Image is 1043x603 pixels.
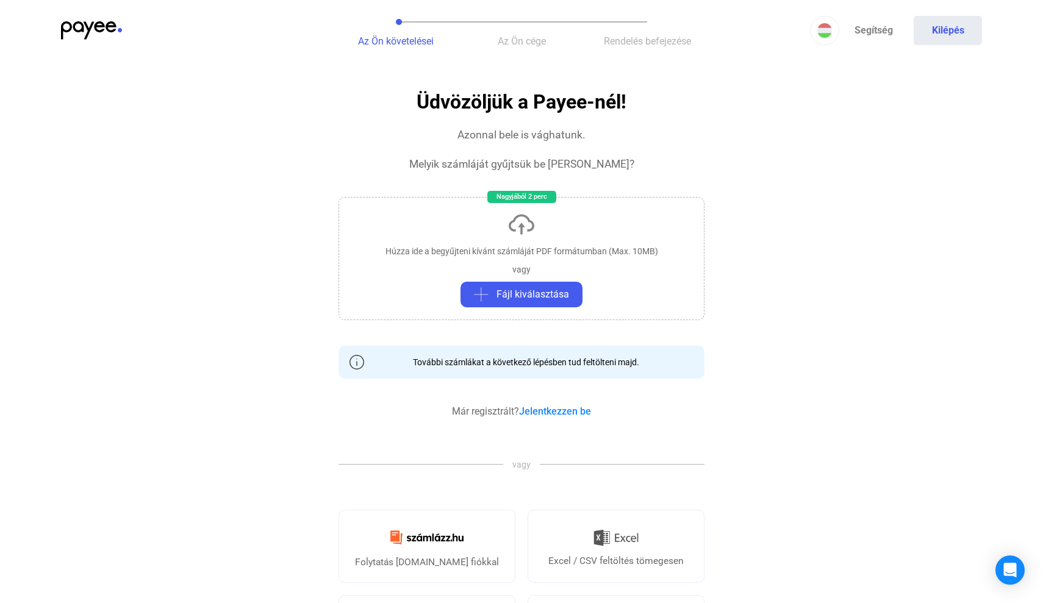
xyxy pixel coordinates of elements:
[61,21,122,40] img: payee-logo
[512,263,531,276] div: vagy
[995,555,1025,585] div: Open Intercom Messenger
[355,555,499,569] div: Folytatás [DOMAIN_NAME] fiókkal
[409,157,634,171] div: Melyik számláját gyűjtsük be [PERSON_NAME]?
[358,35,434,47] span: Az Ön követelései
[507,210,536,239] img: upload-cloud
[474,287,489,302] img: plus-grey
[452,404,591,419] div: Már regisztrált?
[404,356,639,368] div: További számlákat a következő lépésben tud feltölteni majd.
[839,16,908,45] a: Segítség
[383,523,471,552] img: Számlázz.hu
[385,245,658,257] div: Húzza ide a begyűjteni kívánt számláját PDF formátumban (Max. 10MB)
[457,127,586,142] div: Azonnal bele is vághatunk.
[496,287,569,302] span: Fájl kiválasztása
[461,282,582,307] button: plus-greyFájl kiválasztása
[810,16,839,45] button: HU
[498,35,546,47] span: Az Ön cége
[604,35,691,47] span: Rendelés befejezése
[519,405,591,417] a: Jelentkezzen be
[528,510,704,583] a: Excel / CSV feltöltés tömegesen
[417,91,626,113] h1: Üdvözöljük a Payee-nél!
[593,525,639,551] img: Excel
[914,16,982,45] button: Kilépés
[339,510,515,583] a: Folytatás [DOMAIN_NAME] fiókkal
[503,458,540,471] span: vagy
[817,23,832,38] img: HU
[548,554,684,568] div: Excel / CSV feltöltés tömegesen
[349,355,364,369] img: info-grey-outline
[487,191,556,203] div: Nagyjából 2 perc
